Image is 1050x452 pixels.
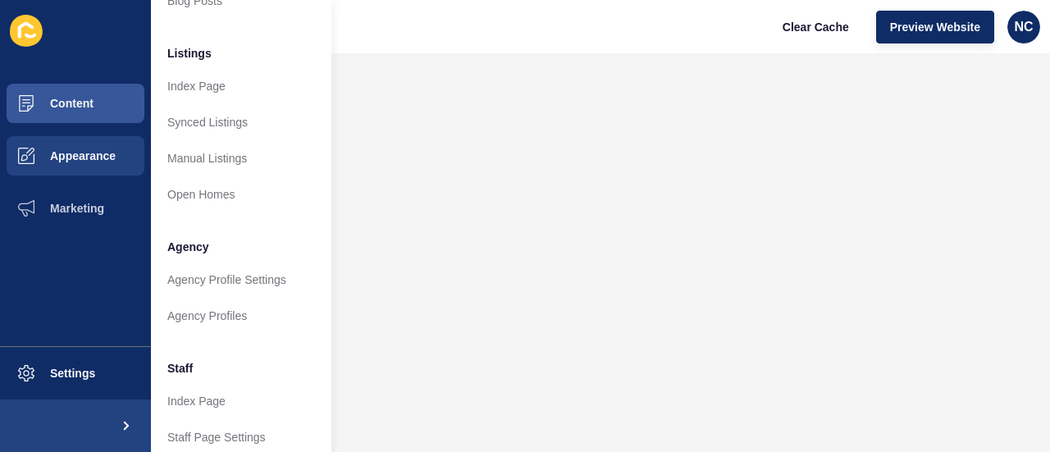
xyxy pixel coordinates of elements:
a: Synced Listings [151,104,331,140]
a: Index Page [151,383,331,419]
button: Preview Website [876,11,994,43]
span: Agency [167,239,209,255]
a: Agency Profile Settings [151,262,331,298]
span: Clear Cache [783,19,849,35]
span: Preview Website [890,19,980,35]
button: Clear Cache [769,11,863,43]
a: Agency Profiles [151,298,331,334]
span: Staff [167,360,193,377]
a: Open Homes [151,176,331,212]
span: NC [1014,19,1033,35]
a: Index Page [151,68,331,104]
span: Listings [167,45,212,62]
a: Manual Listings [151,140,331,176]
